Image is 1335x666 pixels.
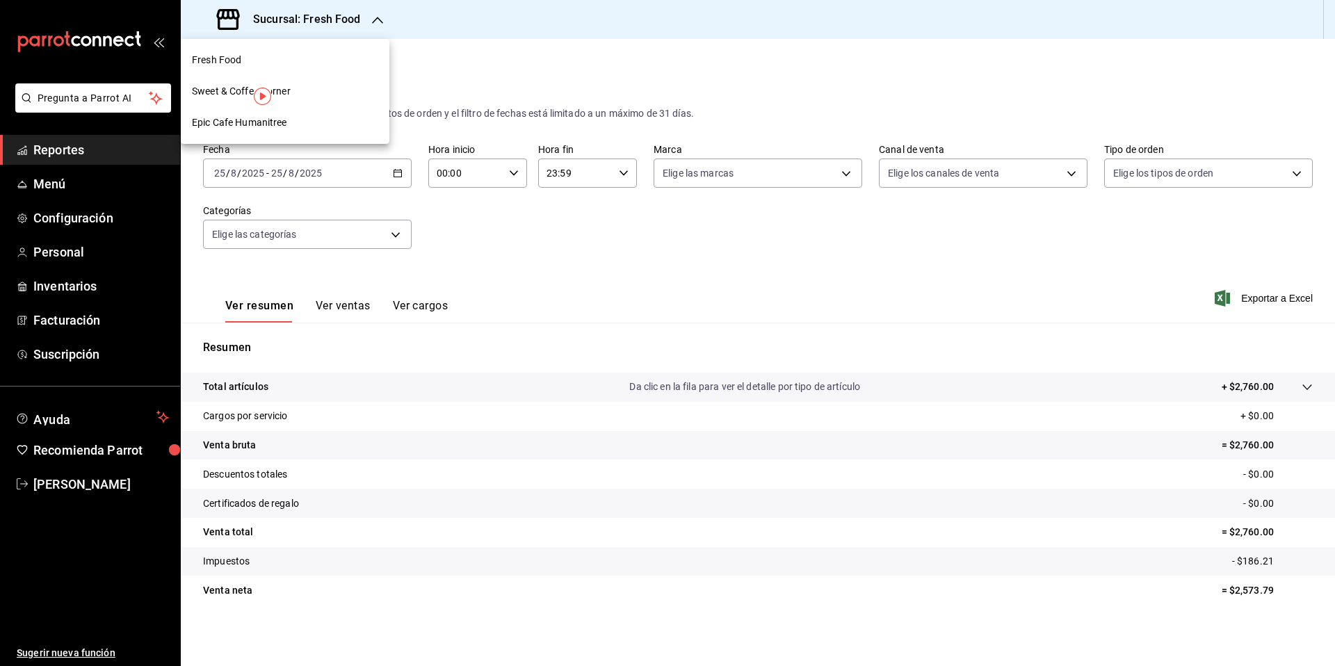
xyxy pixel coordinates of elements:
[192,53,241,67] span: Fresh Food
[254,88,271,105] img: Tooltip marker
[181,44,389,76] div: Fresh Food
[192,115,287,130] span: Epic Cafe Humanitree
[181,76,389,107] div: Sweet & Coffee Corner
[181,107,389,138] div: Epic Cafe Humanitree
[192,84,291,99] span: Sweet & Coffee Corner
